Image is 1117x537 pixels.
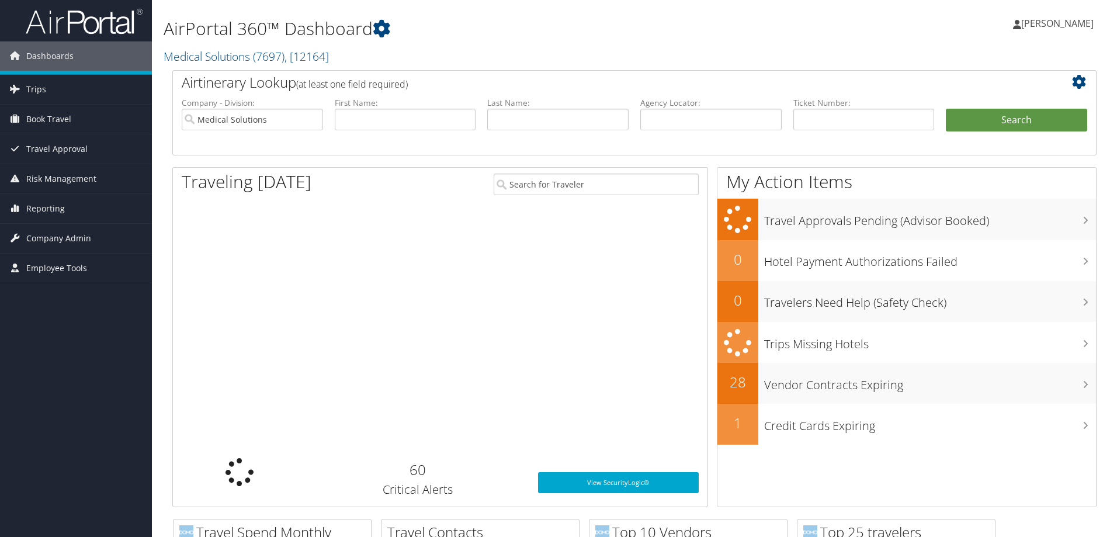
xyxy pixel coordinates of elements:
span: Risk Management [26,164,96,193]
span: (at least one field required) [296,78,408,91]
a: 28Vendor Contracts Expiring [717,363,1096,404]
h2: 28 [717,372,758,392]
label: Last Name: [487,97,629,109]
label: Agency Locator: [640,97,782,109]
h3: Credit Cards Expiring [764,412,1096,434]
h1: AirPortal 360™ Dashboard [164,16,792,41]
span: Reporting [26,194,65,223]
a: 1Credit Cards Expiring [717,404,1096,445]
span: Travel Approval [26,134,88,164]
a: View SecurityLogic® [538,472,699,493]
span: [PERSON_NAME] [1021,17,1094,30]
h3: Travelers Need Help (Safety Check) [764,289,1096,311]
span: Trips [26,75,46,104]
h3: Vendor Contracts Expiring [764,371,1096,393]
h2: 0 [717,250,758,269]
img: airportal-logo.png [26,8,143,35]
a: 0Hotel Payment Authorizations Failed [717,240,1096,281]
a: Medical Solutions [164,48,329,64]
h2: 0 [717,290,758,310]
a: Travel Approvals Pending (Advisor Booked) [717,199,1096,240]
a: Trips Missing Hotels [717,322,1096,363]
h3: Trips Missing Hotels [764,330,1096,352]
h2: Airtinerary Lookup [182,72,1010,92]
span: , [ 12164 ] [285,48,329,64]
label: Ticket Number: [793,97,935,109]
h2: 1 [717,413,758,433]
span: Employee Tools [26,254,87,283]
span: Book Travel [26,105,71,134]
h1: Traveling [DATE] [182,169,311,194]
h3: Travel Approvals Pending (Advisor Booked) [764,207,1096,229]
span: Dashboards [26,41,74,71]
a: 0Travelers Need Help (Safety Check) [717,281,1096,322]
input: Search for Traveler [494,174,699,195]
span: ( 7697 ) [253,48,285,64]
h1: My Action Items [717,169,1096,194]
label: Company - Division: [182,97,323,109]
button: Search [946,109,1087,132]
label: First Name: [335,97,476,109]
h3: Critical Alerts [315,481,521,498]
h2: 60 [315,460,521,480]
span: Company Admin [26,224,91,253]
a: [PERSON_NAME] [1013,6,1105,41]
h3: Hotel Payment Authorizations Failed [764,248,1096,270]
